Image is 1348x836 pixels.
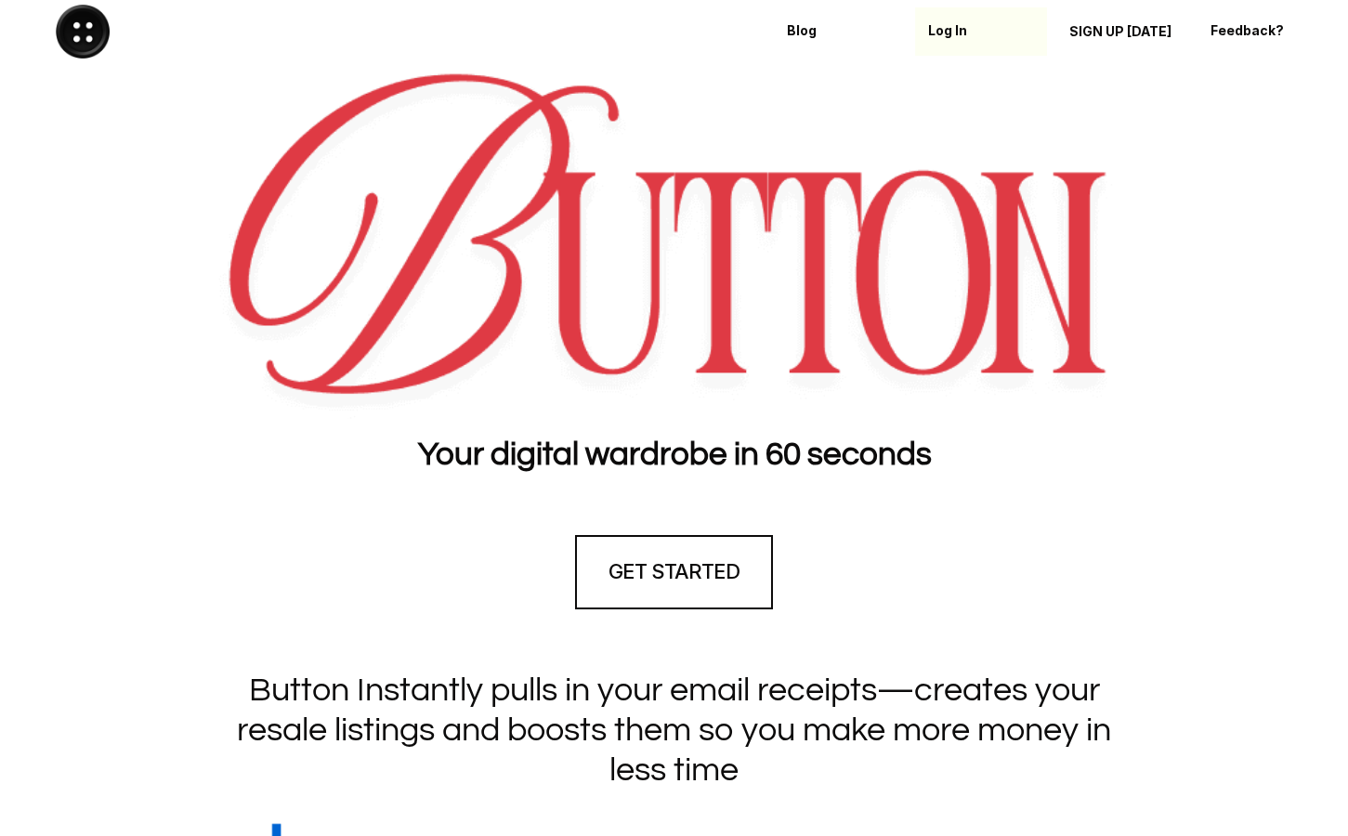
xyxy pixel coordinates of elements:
a: Log In [915,7,1047,56]
a: SIGN UP [DATE] [1056,7,1188,56]
a: GET STARTED [575,535,772,609]
a: Blog [774,7,906,56]
h4: GET STARTED [609,557,739,586]
strong: Your digital wardrobe in 60 seconds [417,438,931,471]
p: SIGN UP [DATE] [1069,23,1175,39]
p: Log In [928,23,1034,39]
a: Feedback? [1197,7,1329,56]
p: Feedback? [1211,23,1316,39]
p: Blog [787,23,893,39]
h1: Button Instantly pulls in your email receipts—creates your resale listings and boosts them so you... [210,671,1139,791]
